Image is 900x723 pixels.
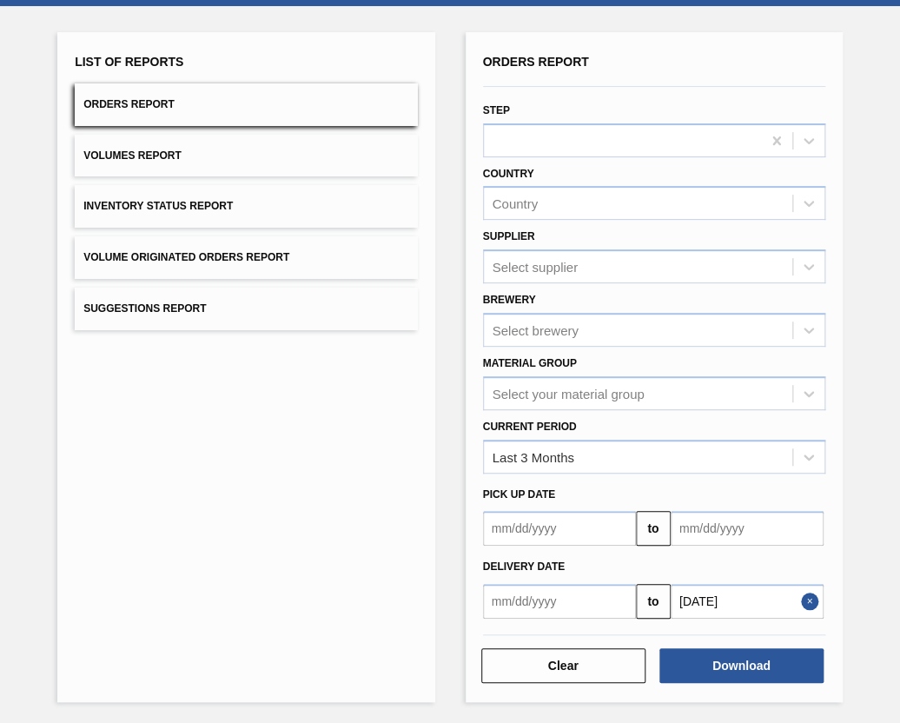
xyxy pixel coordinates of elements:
span: Pick up Date [483,488,556,501]
button: Inventory Status Report [75,185,417,228]
input: mm/dd/yyyy [671,511,824,546]
label: Country [483,168,534,180]
button: Suggestions Report [75,288,417,330]
label: Current Period [483,421,577,433]
span: Volume Originated Orders Report [83,251,289,263]
div: Select your material group [493,386,645,401]
button: Close [801,584,824,619]
input: mm/dd/yyyy [671,584,824,619]
div: Country [493,196,539,211]
input: mm/dd/yyyy [483,511,636,546]
span: Inventory Status Report [83,200,233,212]
div: Select brewery [493,322,579,337]
button: Orders Report [75,83,417,126]
button: to [636,511,671,546]
label: Supplier [483,230,535,242]
div: Last 3 Months [493,449,574,464]
span: List of Reports [75,55,183,69]
span: Orders Report [483,55,589,69]
button: Download [659,648,824,683]
span: Suggestions Report [83,302,206,315]
label: Brewery [483,294,536,306]
button: Volume Originated Orders Report [75,236,417,279]
label: Step [483,104,510,116]
span: Volumes Report [83,149,182,162]
button: Clear [481,648,645,683]
span: Orders Report [83,98,175,110]
label: Material Group [483,357,577,369]
div: Select supplier [493,260,578,275]
input: mm/dd/yyyy [483,584,636,619]
button: to [636,584,671,619]
span: Delivery Date [483,560,565,573]
button: Volumes Report [75,135,417,177]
